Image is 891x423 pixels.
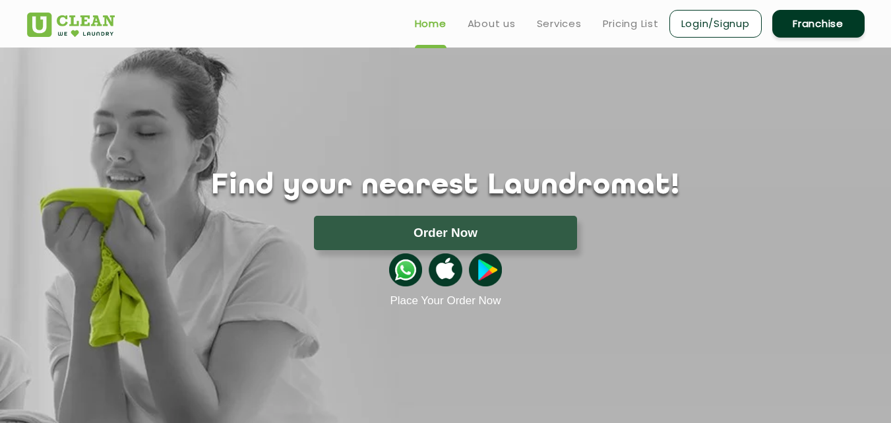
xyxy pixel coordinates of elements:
a: Services [537,16,582,32]
a: Login/Signup [669,10,762,38]
img: UClean Laundry and Dry Cleaning [27,13,115,37]
h1: Find your nearest Laundromat! [17,170,875,203]
a: Home [415,16,446,32]
img: playstoreicon.png [469,253,502,286]
a: Pricing List [603,16,659,32]
a: Place Your Order Now [390,294,501,308]
img: whatsappicon.png [389,253,422,286]
a: About us [468,16,516,32]
button: Order Now [314,216,577,250]
img: apple-icon.png [429,253,462,286]
a: Franchise [772,10,865,38]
